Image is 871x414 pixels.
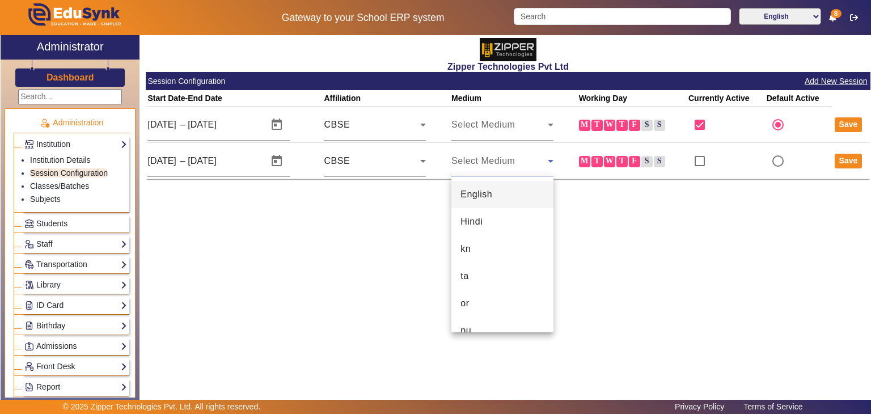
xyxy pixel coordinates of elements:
span: ta [460,269,468,283]
span: English [460,188,492,201]
span: kn [460,242,471,256]
span: or [460,297,469,310]
span: Hindi [460,215,483,229]
span: pu [460,324,471,337]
